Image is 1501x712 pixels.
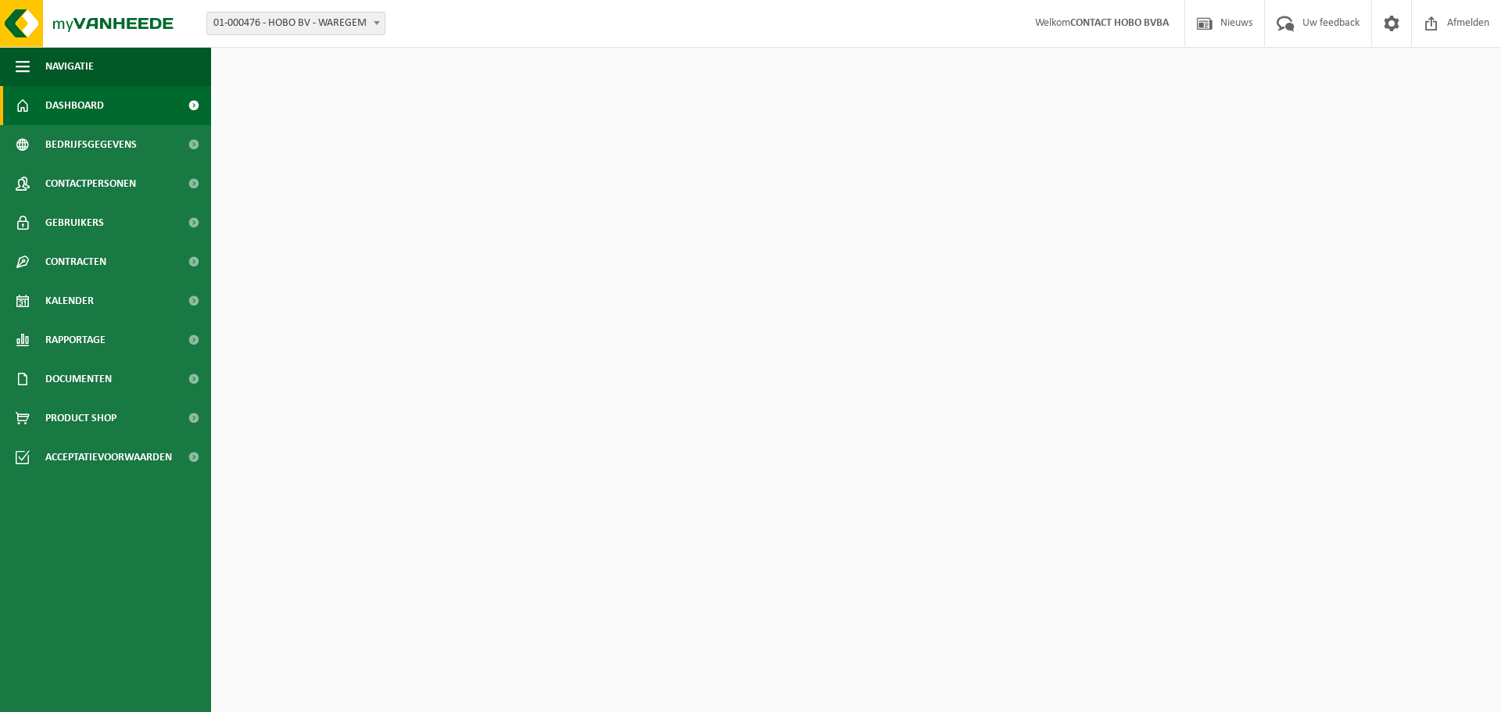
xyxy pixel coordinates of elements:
span: Navigatie [45,47,94,86]
span: Rapportage [45,320,106,360]
span: Kalender [45,281,94,320]
strong: CONTACT HOBO BVBA [1070,17,1169,29]
span: Dashboard [45,86,104,125]
span: 01-000476 - HOBO BV - WAREGEM [207,13,385,34]
span: 01-000476 - HOBO BV - WAREGEM [206,12,385,35]
span: Documenten [45,360,112,399]
span: Acceptatievoorwaarden [45,438,172,477]
span: Contracten [45,242,106,281]
span: Gebruikers [45,203,104,242]
span: Product Shop [45,399,116,438]
span: Contactpersonen [45,164,136,203]
iframe: chat widget [8,678,261,712]
span: Bedrijfsgegevens [45,125,137,164]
